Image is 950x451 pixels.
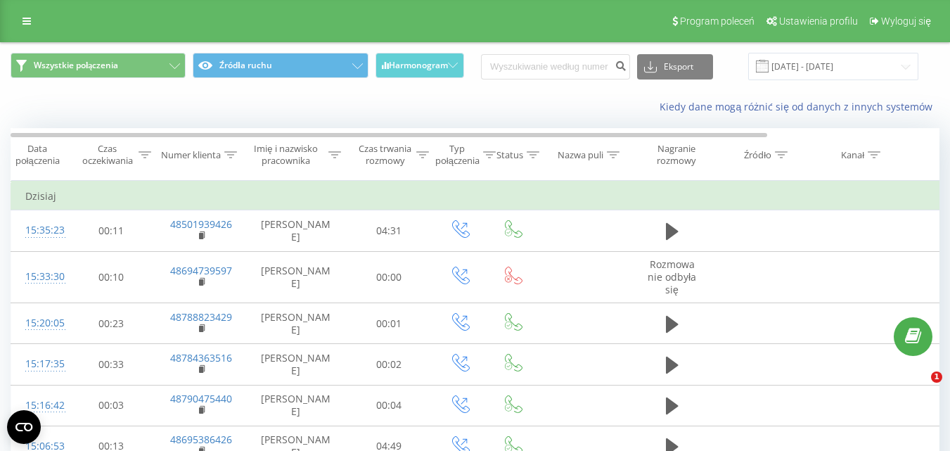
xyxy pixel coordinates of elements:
[375,53,465,78] button: Harmonogram
[170,351,232,364] a: 48784363516
[7,410,41,444] button: Open CMP widget
[25,263,53,291] div: 15:33:30
[247,210,345,251] td: [PERSON_NAME]
[648,258,696,296] span: Rozmowa nie odbyła się
[435,143,480,167] div: Typ połączenia
[247,344,345,385] td: [PERSON_NAME]
[680,15,755,27] span: Program poleceń
[247,251,345,303] td: [PERSON_NAME]
[902,371,936,405] iframe: Intercom live chat
[481,54,630,80] input: Wyszukiwanie według numeru
[931,371,942,383] span: 1
[881,15,931,27] span: Wyloguj się
[25,217,53,244] div: 15:35:23
[11,143,63,167] div: Data połączenia
[25,392,53,419] div: 15:16:42
[637,54,713,80] button: Eksport
[11,53,186,78] button: Wszystkie połączenia
[170,392,232,405] a: 48790475440
[357,143,413,167] div: Czas trwania rozmowy
[345,344,433,385] td: 00:02
[193,53,368,78] button: Źródła ruchu
[660,100,939,113] a: Kiedy dane mogą różnić się od danych z innych systemów
[25,350,53,378] div: 15:17:35
[170,217,232,231] a: 48501939426
[68,251,155,303] td: 00:10
[25,310,53,337] div: 15:20:05
[68,303,155,344] td: 00:23
[68,385,155,426] td: 00:03
[170,310,232,324] a: 48788823429
[247,385,345,426] td: [PERSON_NAME]
[558,149,603,161] div: Nazwa puli
[170,264,232,277] a: 48694739597
[68,344,155,385] td: 00:33
[744,149,771,161] div: Źródło
[79,143,135,167] div: Czas oczekiwania
[345,251,433,303] td: 00:00
[170,433,232,446] a: 48695386426
[496,149,523,161] div: Status
[247,143,326,167] div: Imię i nazwisko pracownika
[389,61,448,70] span: Harmonogram
[345,210,433,251] td: 04:31
[68,210,155,251] td: 00:11
[642,143,710,167] div: Nagranie rozmowy
[161,149,221,161] div: Numer klienta
[779,15,858,27] span: Ustawienia profilu
[247,303,345,344] td: [PERSON_NAME]
[345,303,433,344] td: 00:01
[34,60,118,71] span: Wszystkie połączenia
[345,385,433,426] td: 00:04
[841,149,864,161] div: Kanał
